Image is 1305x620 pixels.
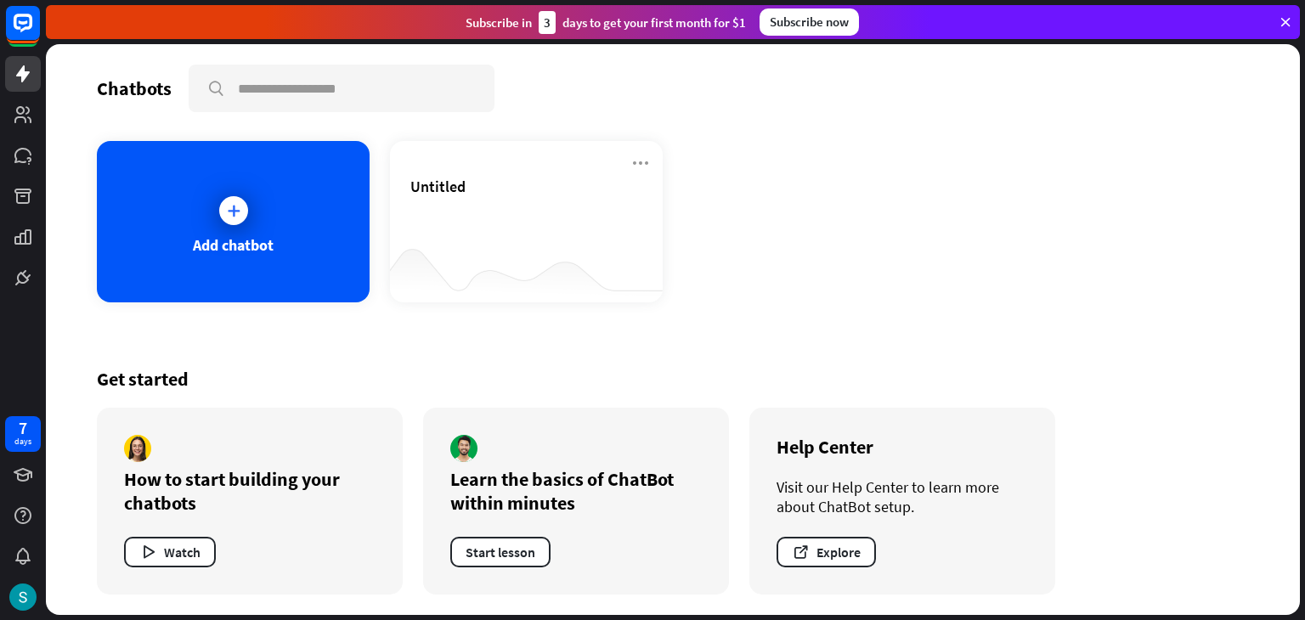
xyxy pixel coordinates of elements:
div: 3 [539,11,556,34]
div: Get started [97,367,1249,391]
div: Learn the basics of ChatBot within minutes [450,467,702,515]
div: Visit our Help Center to learn more about ChatBot setup. [777,477,1028,516]
img: author [124,435,151,462]
div: Add chatbot [193,235,274,255]
div: Subscribe now [760,8,859,36]
span: Untitled [410,177,466,196]
button: Open LiveChat chat widget [14,7,65,58]
div: How to start building your chatbots [124,467,376,515]
button: Start lesson [450,537,551,567]
div: 7 [19,420,27,436]
div: days [14,436,31,448]
div: Subscribe in days to get your first month for $1 [466,11,746,34]
a: 7 days [5,416,41,452]
div: Chatbots [97,76,172,100]
div: Help Center [777,435,1028,459]
button: Explore [777,537,876,567]
img: author [450,435,477,462]
button: Watch [124,537,216,567]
